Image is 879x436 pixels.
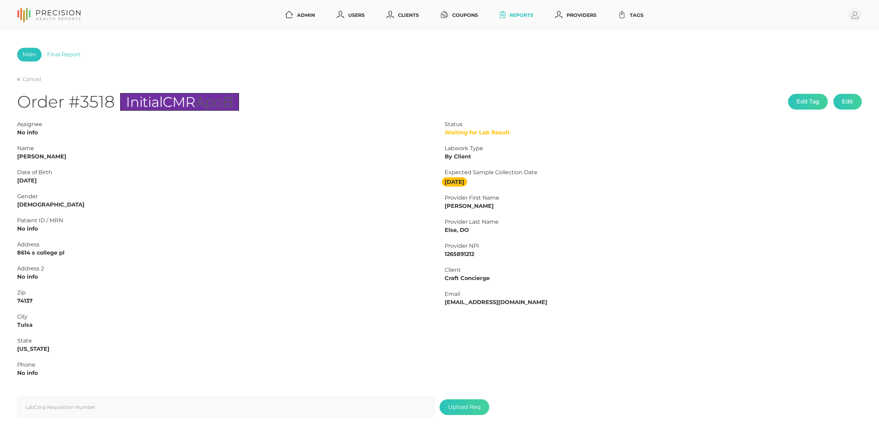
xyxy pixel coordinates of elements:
[42,48,86,62] a: Final Report
[439,399,489,415] span: Upload Req
[17,298,33,304] strong: 74137
[616,9,646,22] a: Tags
[17,177,37,184] strong: [DATE]
[17,322,33,328] strong: Tulsa
[833,94,862,110] button: Edit
[163,93,195,110] span: CMR
[788,94,828,110] button: Edit Tag
[445,242,862,250] div: Provider NPI
[445,218,862,226] div: Provider Last Name
[445,120,862,128] div: Status
[445,203,494,209] strong: [PERSON_NAME]
[445,275,490,281] strong: Craft Concierge
[445,129,510,136] span: Waiting for Lab Result
[334,9,367,22] a: Users
[17,273,38,280] strong: No info
[17,361,434,369] div: Phone
[17,168,434,177] div: Date of Birth
[17,265,434,273] div: Address 2
[445,251,474,257] strong: 1265891212
[17,289,434,297] div: Zip
[17,225,38,232] strong: No info
[17,249,65,256] strong: 8614 s college pl
[17,48,42,62] a: Main
[17,201,84,208] strong: [DEMOGRAPHIC_DATA]
[17,313,434,321] div: City
[552,9,599,22] a: Providers
[17,397,434,417] input: LabCorp Requisition Number
[17,144,434,153] div: Name
[497,9,536,22] a: Reports
[17,337,434,345] div: State
[384,9,422,22] a: Clients
[445,299,547,305] strong: [EMAIL_ADDRESS][DOMAIN_NAME]
[445,227,469,233] strong: Else, DO
[445,266,862,274] div: Client
[17,92,239,112] h1: Order #3518
[17,120,434,128] div: Assignee
[438,9,481,22] a: Coupons
[283,9,318,22] a: Admin
[445,290,862,298] div: Email
[17,370,38,376] strong: No info
[17,153,66,160] strong: [PERSON_NAME]
[17,346,49,352] strong: [US_STATE]
[17,76,41,83] a: Cancel
[445,153,471,160] strong: By Client
[17,129,38,136] strong: No info
[442,177,467,187] strong: [DATE]
[445,168,862,177] div: Expected Sample Collection Date
[126,93,163,110] span: Initial
[445,194,862,202] div: Provider First Name
[445,144,862,153] div: Labwork Type
[17,192,434,201] div: Gender
[195,93,233,110] span: ApoB
[17,241,434,249] div: Address
[17,216,434,225] div: Patient ID / MRN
